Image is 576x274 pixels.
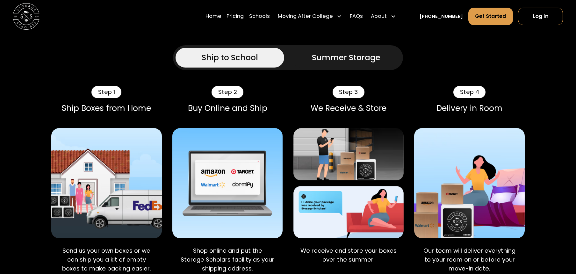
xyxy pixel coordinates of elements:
[368,7,399,26] div: About
[275,7,344,26] div: Moving After College
[249,7,270,26] a: Schools
[453,86,486,98] div: Step 4
[172,104,283,113] div: Buy Online and Ship
[468,8,513,25] a: Get Started
[420,13,463,20] a: [PHONE_NUMBER]
[420,246,520,273] p: Our team will deliver everything to your room on or before your move-in date.
[350,7,363,26] a: FAQs
[13,3,40,30] img: Storage Scholars main logo
[312,52,380,63] div: Summer Storage
[177,246,277,273] p: Shop online and put the Storage Scholars facility as your shipping address.
[414,104,525,113] div: Delivery in Room
[518,8,563,25] a: Log In
[212,86,243,98] div: Step 2
[91,86,121,98] div: Step 1
[202,52,258,63] div: Ship to School
[333,86,364,98] div: Step 3
[51,104,162,113] div: Ship Boxes from Home
[278,12,333,20] div: Moving After College
[371,12,387,20] div: About
[299,246,399,264] p: We receive and store your boxes over the summer.
[205,7,221,26] a: Home
[227,7,244,26] a: Pricing
[293,104,404,113] div: We Receive & Store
